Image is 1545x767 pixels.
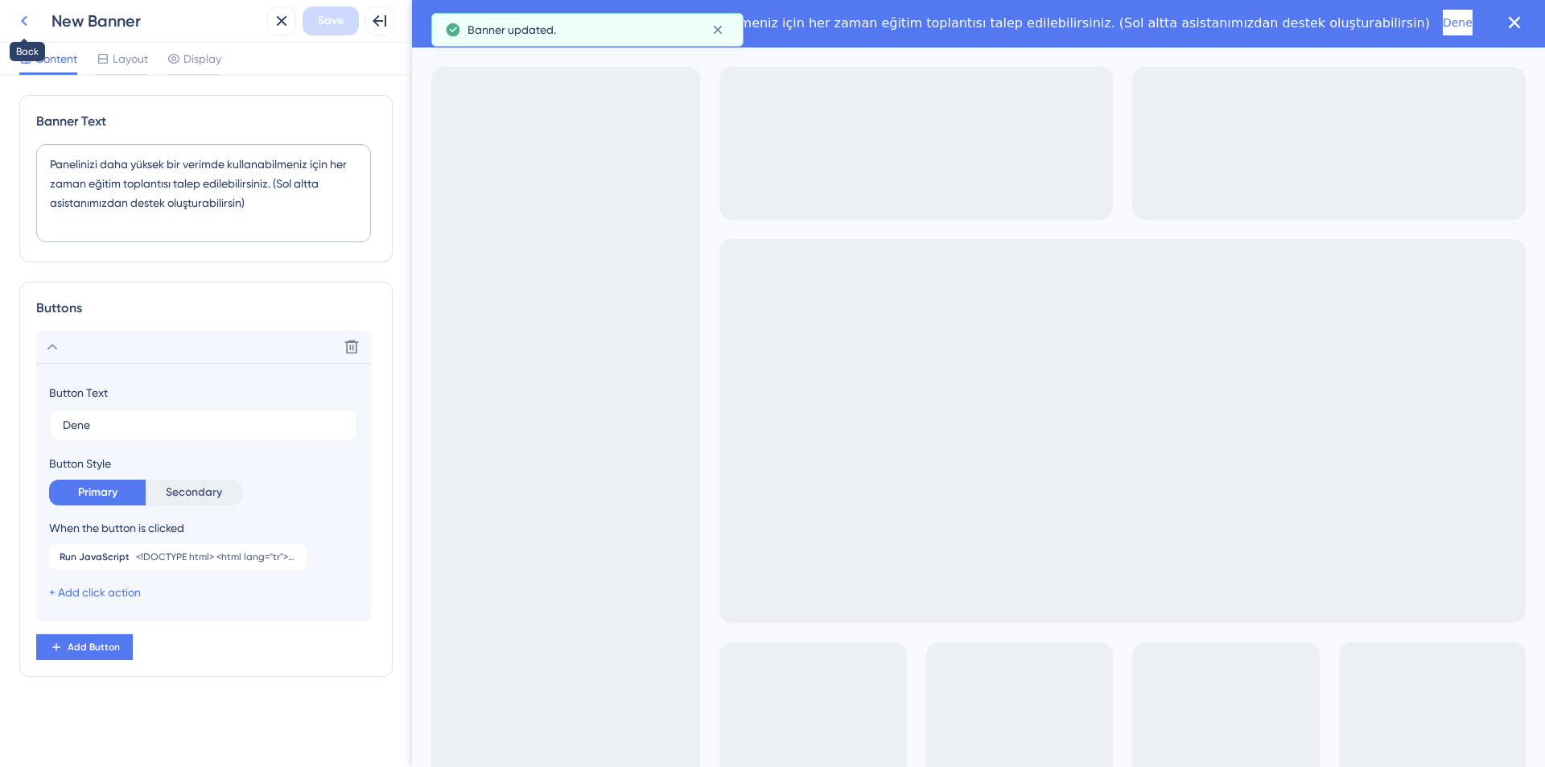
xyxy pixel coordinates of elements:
span: Banner updated. [468,20,556,39]
span: Display [183,49,221,68]
button: Add Button [36,634,133,660]
button: Dene [1031,10,1061,35]
textarea: Panelinizi daha yüksek bir verimde kullanabilmeniz için her zaman eğitim toplantısı talep edilebi... [36,144,371,242]
div: Banner Text [36,112,376,131]
div: When the button is clicked [49,518,358,538]
div: Buttons [36,299,376,318]
div: Button Text [49,383,108,402]
button: Save [303,6,359,35]
div: New Banner [51,10,261,32]
span: Content [35,49,77,68]
button: Close banner [1091,11,1114,34]
button: Primary [49,480,146,505]
span: Save [318,11,344,31]
a: + Add click action [49,586,141,599]
span: Run JavaScript [60,551,130,563]
input: Type the value [63,416,344,434]
button: Secondary [146,480,242,505]
span: Panelinizi daha yüksek bir verimde kullanabilmeniz için her zaman eğitim toplantısı talep edilebi... [37,15,1018,31]
span: <!DOCTYPE html> <html lang="tr"> <head> <meta charset="UTF-8" /> [136,551,296,563]
div: Button Style [49,454,358,473]
span: Add Button [68,641,120,654]
span: Layout [113,49,148,68]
